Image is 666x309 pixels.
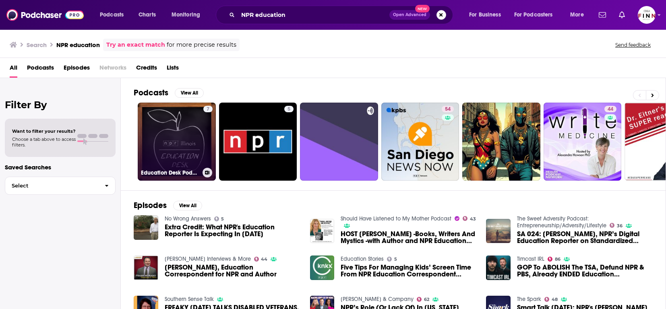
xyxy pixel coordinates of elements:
[10,61,17,78] a: All
[165,296,214,303] a: Southern Sense Talk
[203,106,213,112] a: 7
[470,217,476,221] span: 43
[341,231,476,244] span: HOST [PERSON_NAME] -Books, Writers And Mystics -with Author and NPR Education Correspondent, [PER...
[175,88,204,98] button: View All
[638,6,656,24] span: Logged in as FINNMadison
[27,61,54,78] span: Podcasts
[166,8,211,21] button: open menu
[445,105,451,113] span: 54
[136,61,157,78] a: Credits
[56,41,100,49] h3: NPR education
[486,219,511,243] img: SA 024: Anya Kamenetz, NPR’s Digital Education Reporter on Standardized Testing in Schools, Stude...
[167,40,236,49] span: for more precise results
[565,8,594,21] button: open menu
[5,183,98,188] span: Select
[381,103,459,181] a: 54
[341,255,384,262] a: Education Stories
[94,8,134,21] button: open menu
[394,257,397,261] span: 5
[139,9,156,21] span: Charts
[99,61,126,78] span: Networks
[517,215,606,229] a: The Sweet Adversity Podcast: Entrepreneurship/Adversity/Lifestyle
[5,163,116,171] p: Saved Searches
[6,7,84,23] img: Podchaser - Follow, Share and Rate Podcasts
[165,215,211,222] a: No Wrong Answers
[165,264,300,278] span: [PERSON_NAME], Education Correspondent for NPR and Author
[134,88,168,98] h2: Podcasts
[165,264,300,278] a: Anya Kamenetz, Education Correspondent for NPR and Author
[469,9,501,21] span: For Business
[417,297,429,302] a: 62
[100,9,124,21] span: Podcasts
[555,257,561,261] span: 86
[207,105,209,113] span: 7
[517,264,653,278] span: GOP To ABOLISH The TSA, Defund NPR & PBS, Already ENDED Education Department w/ [PERSON_NAME]
[310,219,335,243] img: HOST JACKIE TANTILLO -Books, Writers And Mystics -with Author and NPR Education Correspondent, An...
[393,13,426,17] span: Open Advanced
[341,264,476,278] a: Five Tips For Managing Kids’ Screen Time From NPR Education Correspondent Anya Kamenetz
[616,8,628,22] a: Show notifications dropdown
[165,224,300,237] a: Extra Credit: What NPR's Education Reporter Is Expecting In 2018
[134,200,202,210] a: EpisodesView All
[617,224,623,228] span: 36
[341,215,451,222] a: Should Have Listened to My Mother Podcast
[238,8,389,21] input: Search podcasts, credits, & more...
[223,6,461,24] div: Search podcasts, credits, & more...
[570,9,584,21] span: More
[165,255,251,262] a: Frank Morano Interviews & More
[12,128,76,134] span: Want to filter your results?
[517,264,653,278] a: GOP To ABOLISH The TSA, Defund NPR & PBS, Already ENDED Education Department w/ Carl Benjamin
[134,215,158,240] img: Extra Credit: What NPR's Education Reporter Is Expecting In 2018
[415,5,430,12] span: New
[517,231,653,244] a: SA 024: Anya Kamenetz, NPR’s Digital Education Reporter on Standardized Testing in Schools, Stude...
[219,103,297,181] a: 5
[638,6,656,24] button: Show profile menu
[287,105,290,113] span: 5
[173,201,202,210] button: View All
[165,224,300,237] span: Extra Credit: What NPR's Education Reporter Is Expecting In [DATE]
[172,9,200,21] span: Monitoring
[604,106,616,112] a: 44
[27,41,47,49] h3: Search
[610,223,623,228] a: 36
[463,216,476,221] a: 43
[608,105,613,113] span: 44
[134,200,167,210] h2: Episodes
[134,255,158,280] img: Anya Kamenetz, Education Correspondent for NPR and Author
[341,264,476,278] span: Five Tips For Managing Kids’ Screen Time From NPR Education Correspondent [PERSON_NAME]
[254,257,268,262] a: 44
[517,231,653,244] span: SA 024: [PERSON_NAME], NPR’s Digital Education Reporter on Standardized Testing in Schools, Stude...
[387,257,397,262] a: 5
[514,9,553,21] span: For Podcasters
[548,257,561,262] a: 86
[310,255,335,280] img: Five Tips For Managing Kids’ Screen Time From NPR Education Correspondent Anya Kamenetz
[261,257,267,261] span: 44
[214,216,224,221] a: 5
[486,255,511,280] img: GOP To ABOLISH The TSA, Defund NPR & PBS, Already ENDED Education Department w/ Carl Benjamin
[341,231,476,244] a: HOST JACKIE TANTILLO -Books, Writers And Mystics -with Author and NPR Education Correspondent, An...
[5,99,116,111] h2: Filter By
[552,298,558,301] span: 48
[517,255,544,262] a: Timcast IRL
[463,8,511,21] button: open menu
[389,10,430,20] button: Open AdvancedNew
[596,8,609,22] a: Show notifications dropdown
[544,297,558,302] a: 48
[341,296,414,303] a: O'Connor & Company
[284,106,294,112] a: 5
[167,61,179,78] a: Lists
[133,8,161,21] a: Charts
[141,169,199,176] h3: Education Desk Podcast | NPR [US_STATE] | 91.9 UIS
[509,8,565,21] button: open menu
[64,61,90,78] a: Episodes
